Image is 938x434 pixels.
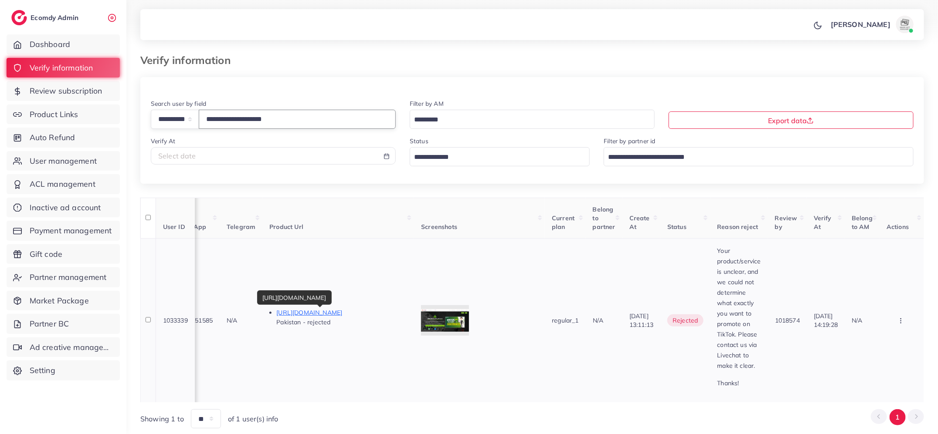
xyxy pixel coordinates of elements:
[852,316,862,324] span: N/A
[826,16,917,33] a: [PERSON_NAME]avatar
[30,225,112,236] span: Payment management
[852,214,873,231] span: Belong to AM
[30,109,78,120] span: Product Links
[717,246,761,371] p: Your product/service is unclear, and we could not determine what exactly you want to promote on T...
[7,81,120,101] a: Review subscription
[410,147,590,166] div: Search for option
[30,295,89,306] span: Market Package
[30,342,113,353] span: Ad creative management
[30,249,62,260] span: Gift code
[257,290,332,305] div: [URL][DOMAIN_NAME]
[7,221,120,241] a: Payment management
[30,85,102,97] span: Review subscription
[667,223,687,231] span: Status
[7,58,120,78] a: Verify information
[163,316,188,324] span: 1033339
[411,151,579,164] input: Search for option
[604,147,914,166] div: Search for option
[7,34,120,54] a: Dashboard
[30,62,93,74] span: Verify information
[411,113,643,127] input: Search for option
[768,116,814,125] span: Export data
[7,267,120,287] a: Partner management
[421,309,469,332] img: img uploaded
[7,314,120,334] a: Partner BC
[151,99,206,108] label: Search user by field
[31,13,81,22] h2: Ecomdy Admin
[30,132,75,143] span: Auto Refund
[814,214,832,231] span: Verify At
[890,409,906,425] button: Go to page 1
[11,10,27,25] img: logo
[775,316,800,324] span: 1018574
[593,205,615,231] span: Belong to partner
[669,111,914,129] button: Export data
[151,137,175,145] label: Verify At
[552,316,578,324] span: regular_1
[421,223,457,231] span: Screenshots
[896,16,914,33] img: avatar
[410,99,444,108] label: Filter by AM
[30,155,97,167] span: User management
[140,414,184,424] span: Showing 1 to
[30,178,95,190] span: ACL management
[227,223,255,231] span: Telegram
[30,272,107,283] span: Partner management
[552,214,574,231] span: Current plan
[276,307,407,318] p: [URL][DOMAIN_NAME]
[7,291,120,311] a: Market Package
[593,316,603,324] span: N/A
[158,151,196,160] span: Select date
[667,314,703,326] span: rejected
[269,223,303,231] span: Product Url
[11,10,81,25] a: logoEcomdy Admin
[7,244,120,264] a: Gift code
[140,54,238,67] h3: Verify information
[775,214,797,231] span: Review by
[7,174,120,194] a: ACL management
[7,337,120,357] a: Ad creative management
[30,39,70,50] span: Dashboard
[629,312,653,329] span: [DATE] 13:11:13
[604,137,655,145] label: Filter by partner id
[30,365,55,376] span: Setting
[276,318,330,326] span: Pakistan - rejected
[831,19,890,30] p: [PERSON_NAME]
[7,360,120,380] a: Setting
[605,151,902,164] input: Search for option
[871,409,924,425] ul: Pagination
[30,318,69,330] span: Partner BC
[629,214,650,231] span: Create At
[7,151,120,171] a: User management
[887,223,909,231] span: Actions
[717,378,761,388] p: Thanks!
[163,223,185,231] span: User ID
[7,128,120,148] a: Auto Refund
[30,202,101,213] span: Inactive ad account
[410,137,428,145] label: Status
[410,110,655,128] div: Search for option
[7,198,120,218] a: Inactive ad account
[7,104,120,124] a: Product Links
[228,414,279,424] span: of 1 user(s) info
[717,223,758,231] span: Reason reject
[227,316,237,324] span: N/A
[814,312,838,329] span: [DATE] 14:19:28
